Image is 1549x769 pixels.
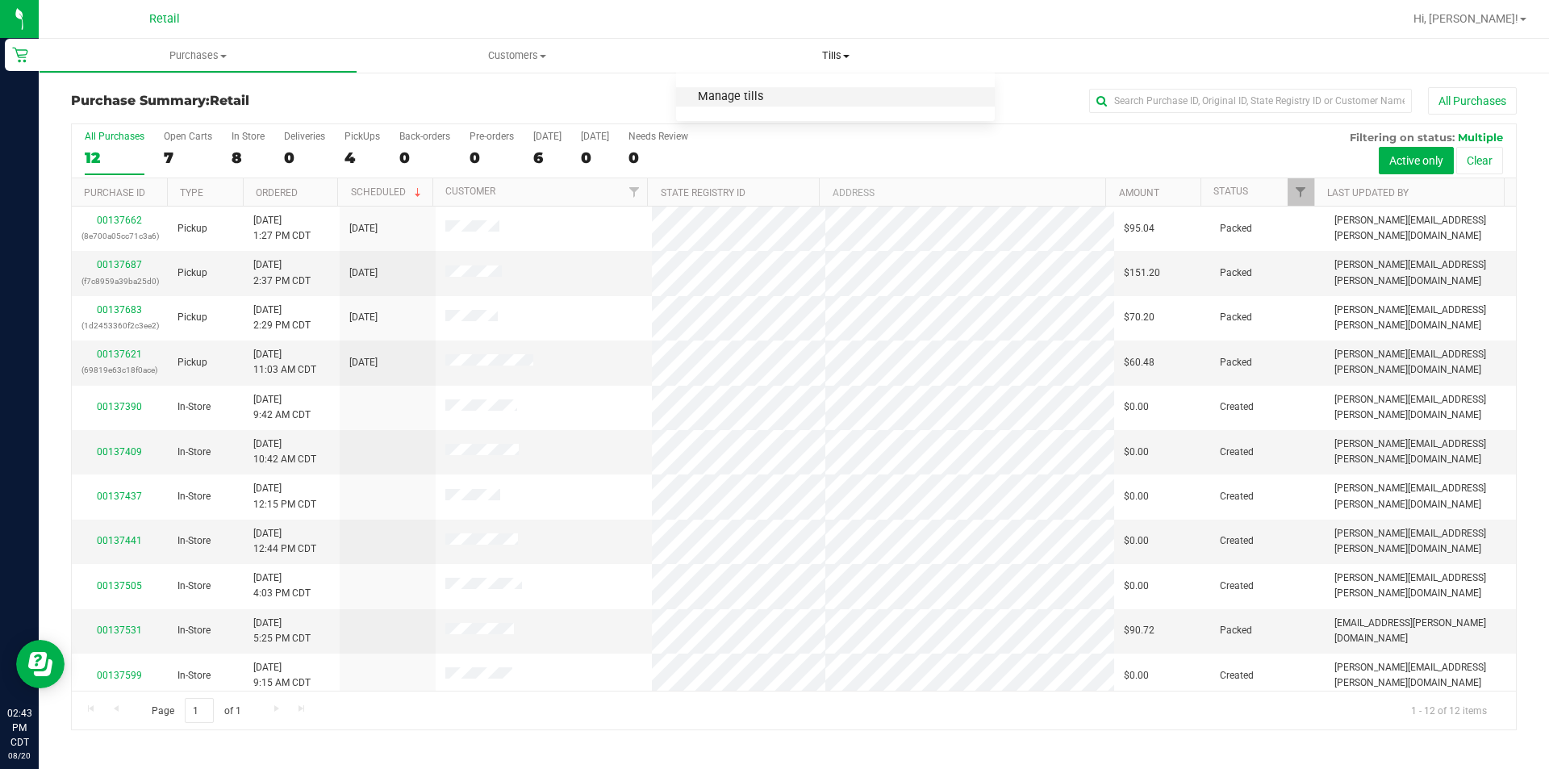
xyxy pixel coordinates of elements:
span: Packed [1220,355,1252,370]
span: Hi, [PERSON_NAME]! [1413,12,1518,25]
span: In-Store [177,623,211,638]
button: All Purchases [1428,87,1517,115]
span: $0.00 [1124,445,1149,460]
a: 00137621 [97,349,142,360]
div: All Purchases [85,131,144,142]
inline-svg: Retail [12,47,28,63]
span: In-Store [177,533,211,549]
span: [DATE] 2:29 PM CDT [253,303,311,333]
span: Created [1220,579,1254,594]
div: 0 [581,148,609,167]
span: $95.04 [1124,221,1154,236]
a: Scheduled [351,186,424,198]
span: $0.00 [1124,668,1149,683]
div: 0 [628,148,688,167]
a: 00137505 [97,580,142,591]
a: 00137531 [97,625,142,636]
div: Needs Review [628,131,688,142]
span: [DATE] [349,265,378,281]
span: In-Store [177,668,211,683]
input: 1 [185,698,214,723]
a: 00137409 [97,446,142,458]
span: Page of 1 [138,698,254,723]
p: 02:43 PM CDT [7,706,31,750]
span: Manage tills [676,90,785,104]
a: 00137683 [97,304,142,316]
span: Packed [1220,221,1252,236]
div: Back-orders [399,131,450,142]
span: $0.00 [1124,489,1149,504]
span: [DATE] 12:15 PM CDT [253,481,316,512]
h3: Purchase Summary: [71,94,553,108]
span: [DATE] 9:15 AM CDT [253,660,311,691]
p: (1d2453360f2c3ee2) [81,318,158,333]
div: 8 [232,148,265,167]
span: Filtering on status: [1350,131,1455,144]
span: Retail [210,93,249,108]
span: [PERSON_NAME][EMAIL_ADDRESS][PERSON_NAME][DOMAIN_NAME] [1334,481,1506,512]
span: $151.20 [1124,265,1160,281]
p: (69819e63c18f0ace) [81,362,158,378]
span: $0.00 [1124,533,1149,549]
a: Customer [445,186,495,197]
span: In-Store [177,489,211,504]
span: [PERSON_NAME][EMAIL_ADDRESS][PERSON_NAME][DOMAIN_NAME] [1334,437,1506,467]
span: [PERSON_NAME][EMAIL_ADDRESS][PERSON_NAME][DOMAIN_NAME] [1334,347,1506,378]
a: Filter [1288,178,1314,206]
a: 00137662 [97,215,142,226]
span: [PERSON_NAME][EMAIL_ADDRESS][PERSON_NAME][DOMAIN_NAME] [1334,660,1506,691]
span: $90.72 [1124,623,1154,638]
div: 4 [344,148,380,167]
a: Type [180,187,203,199]
span: [DATE] [349,310,378,325]
button: Clear [1456,147,1503,174]
span: [PERSON_NAME][EMAIL_ADDRESS][PERSON_NAME][DOMAIN_NAME] [1334,213,1506,244]
span: Pickup [177,265,207,281]
span: [EMAIL_ADDRESS][PERSON_NAME][DOMAIN_NAME] [1334,616,1506,646]
span: Created [1220,533,1254,549]
a: 00137441 [97,535,142,546]
span: Pickup [177,221,207,236]
span: Created [1220,445,1254,460]
span: [DATE] 2:37 PM CDT [253,257,311,288]
span: Tills [676,48,995,63]
span: [DATE] [349,221,378,236]
span: [PERSON_NAME][EMAIL_ADDRESS][PERSON_NAME][DOMAIN_NAME] [1334,392,1506,423]
a: Purchases [39,39,357,73]
a: 00137437 [97,491,142,502]
a: Status [1213,186,1248,197]
span: Packed [1220,310,1252,325]
div: In Store [232,131,265,142]
span: [DATE] 11:03 AM CDT [253,347,316,378]
p: (8e700a05cc71c3a6) [81,228,158,244]
span: [DATE] 12:44 PM CDT [253,526,316,557]
span: [DATE] 9:42 AM CDT [253,392,311,423]
a: 00137390 [97,401,142,412]
th: Address [819,178,1105,207]
span: $0.00 [1124,579,1149,594]
span: [PERSON_NAME][EMAIL_ADDRESS][PERSON_NAME][DOMAIN_NAME] [1334,303,1506,333]
span: Purchases [40,48,357,63]
span: 1 - 12 of 12 items [1398,698,1500,722]
span: [PERSON_NAME][EMAIL_ADDRESS][PERSON_NAME][DOMAIN_NAME] [1334,570,1506,601]
span: Pickup [177,355,207,370]
span: $70.20 [1124,310,1154,325]
div: Open Carts [164,131,212,142]
a: State Registry ID [661,187,745,199]
span: Created [1220,668,1254,683]
span: [PERSON_NAME][EMAIL_ADDRESS][PERSON_NAME][DOMAIN_NAME] [1334,526,1506,557]
div: Deliveries [284,131,325,142]
div: 7 [164,148,212,167]
span: [PERSON_NAME][EMAIL_ADDRESS][PERSON_NAME][DOMAIN_NAME] [1334,257,1506,288]
iframe: Resource center [16,640,65,688]
span: [DATE] 4:03 PM CDT [253,570,311,601]
span: Retail [149,12,180,26]
a: Purchase ID [84,187,145,199]
a: Last Updated By [1327,187,1409,199]
p: (f7c8959a39ba25d0) [81,274,158,289]
span: Created [1220,399,1254,415]
p: 08/20 [7,750,31,762]
div: Pre-orders [470,131,514,142]
a: Amount [1119,187,1159,199]
span: Packed [1220,623,1252,638]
